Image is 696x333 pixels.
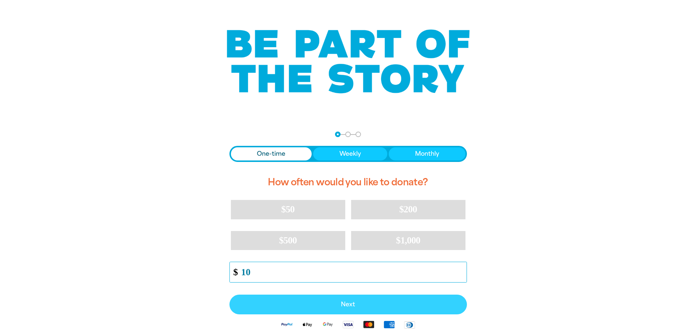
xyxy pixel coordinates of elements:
button: Pay with Credit Card [229,295,467,314]
button: One-time [231,147,312,160]
img: American Express logo [379,320,399,329]
img: Paypal logo [277,320,297,329]
img: Diners Club logo [399,321,420,329]
button: $50 [231,200,345,219]
button: $500 [231,231,345,250]
span: Weekly [339,150,361,158]
button: Monthly [389,147,465,160]
button: Navigate to step 3 of 3 to enter your payment details [355,132,361,137]
span: $1,000 [396,235,421,246]
input: Enter custom amount [236,262,466,282]
span: $ [230,264,238,280]
div: Donation frequency [229,146,467,162]
img: Visa logo [338,320,358,329]
img: Mastercard logo [358,320,379,329]
button: Navigate to step 1 of 3 to enter your donation amount [335,132,341,137]
img: Google Pay logo [317,320,338,329]
span: Next [237,302,459,307]
span: Monthly [415,150,439,158]
img: Be part of the story [220,15,476,108]
button: Navigate to step 2 of 3 to enter your details [345,132,351,137]
button: $200 [351,200,465,219]
span: $500 [279,235,297,246]
span: $200 [399,204,417,215]
span: $50 [281,204,294,215]
button: $1,000 [351,231,465,250]
h2: How often would you like to donate? [229,171,467,194]
span: One-time [257,150,285,158]
img: Apple Pay logo [297,320,317,329]
button: Weekly [313,147,387,160]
